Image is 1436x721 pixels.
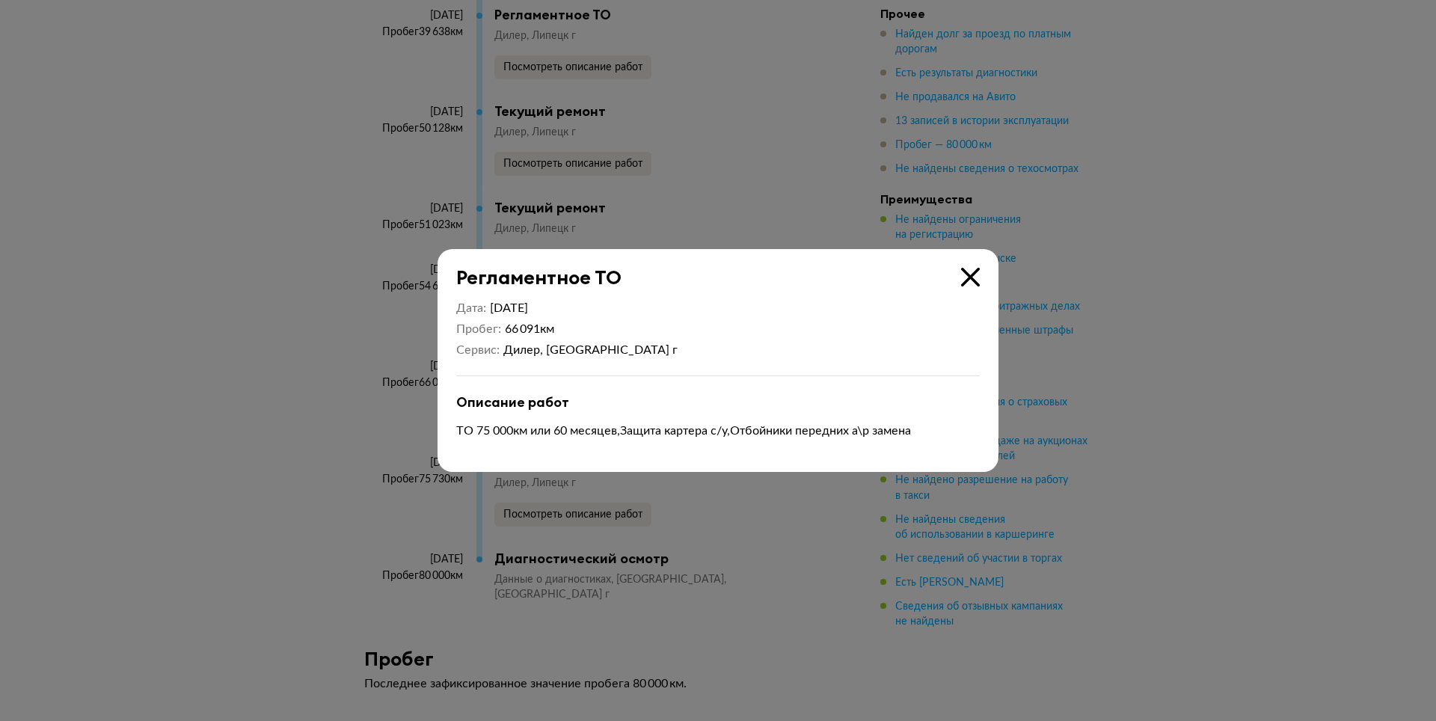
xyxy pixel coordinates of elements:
div: Описание работ [456,394,980,411]
dt: Дата [456,301,486,316]
dt: Пробег [456,322,501,337]
div: [DATE] [490,301,678,316]
p: ТО 75 000км или 60 месяцев,Защита картера с/у,Отбойники передних а\р замена [456,423,980,439]
div: Регламентное ТО [438,249,980,289]
dt: Сервис [456,343,500,358]
div: 66 091 км [505,322,678,337]
div: Дилер, [GEOGRAPHIC_DATA] г [503,343,678,358]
